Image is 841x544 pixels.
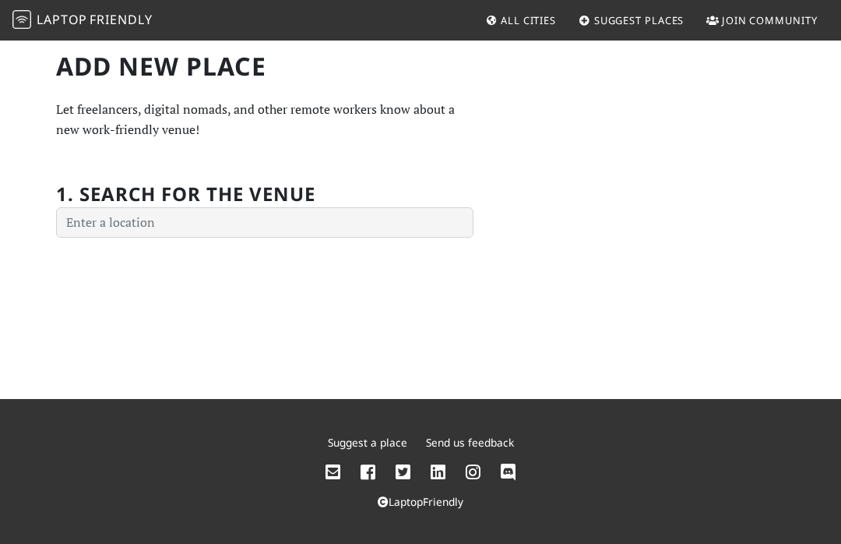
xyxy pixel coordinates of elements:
span: Suggest Places [594,13,684,27]
a: Suggest a place [328,435,407,450]
span: All Cities [501,13,556,27]
a: LaptopFriendly LaptopFriendly [12,7,153,34]
span: Join Community [722,13,818,27]
h1: Add new Place [56,51,473,81]
span: Laptop [37,11,87,28]
a: Suggest Places [572,6,691,34]
a: Join Community [700,6,824,34]
h2: 1. Search for the venue [56,183,315,206]
span: Friendly [90,11,152,28]
input: Enter a location [56,207,473,238]
p: Let freelancers, digital nomads, and other remote workers know about a new work-friendly venue! [56,100,473,140]
img: LaptopFriendly [12,10,31,29]
a: All Cities [479,6,562,34]
a: Send us feedback [426,435,514,450]
a: LaptopFriendly [378,494,463,509]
